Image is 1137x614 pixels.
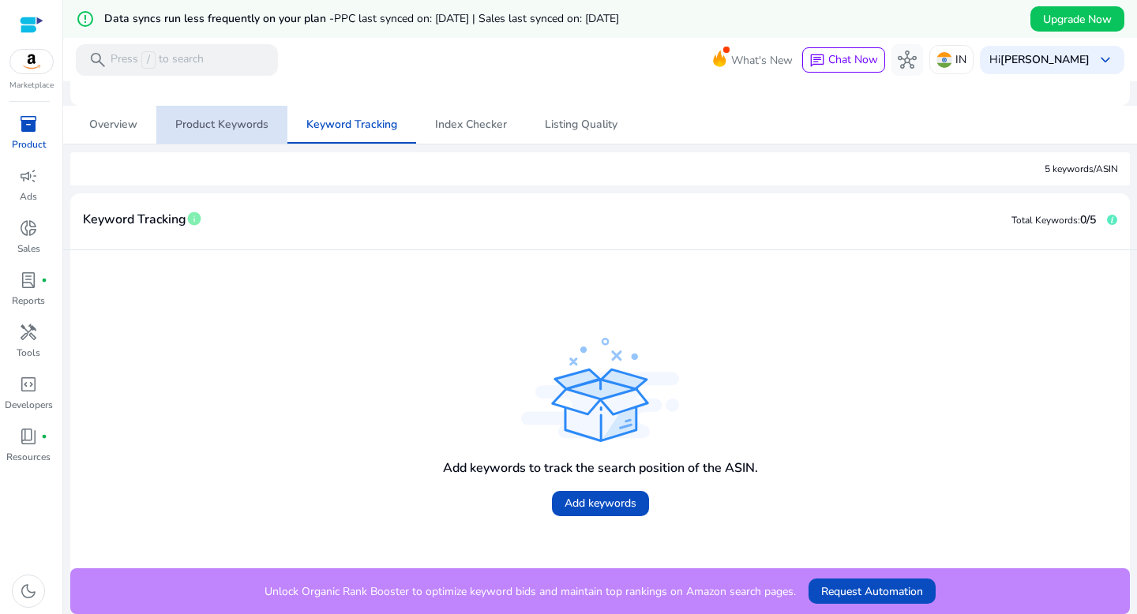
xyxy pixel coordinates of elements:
[955,46,966,73] p: IN
[20,189,37,204] p: Ads
[443,461,758,476] h4: Add keywords to track the search position of the ASIN.
[41,433,47,440] span: fiber_manual_record
[19,219,38,238] span: donut_small
[802,47,885,73] button: chatChat Now
[989,54,1090,66] p: Hi
[1030,6,1124,32] button: Upgrade Now
[41,277,47,283] span: fiber_manual_record
[1043,11,1112,28] span: Upgrade Now
[17,346,40,360] p: Tools
[186,211,202,227] span: info
[19,323,38,342] span: handyman
[10,50,53,73] img: amazon.svg
[19,375,38,394] span: code_blocks
[435,119,507,130] span: Index Checker
[936,52,952,68] img: in.svg
[6,450,51,464] p: Resources
[809,578,936,604] button: Request Automation
[1080,212,1096,227] span: 0/5
[898,51,917,69] span: hub
[175,119,268,130] span: Product Keywords
[1011,214,1080,227] span: Total Keywords:
[828,52,878,67] span: Chat Now
[141,51,156,69] span: /
[17,241,40,256] p: Sales
[521,338,679,442] img: track_product.svg
[88,51,107,69] span: search
[809,53,825,69] span: chat
[111,51,204,69] p: Press to search
[1096,51,1115,69] span: keyboard_arrow_down
[104,13,619,26] h5: Data syncs run less frequently on your plan -
[891,44,923,76] button: hub
[19,427,38,446] span: book_4
[1045,162,1118,176] div: 5 keywords/ASIN
[19,167,38,185] span: campaign
[76,9,95,28] mat-icon: error_outline
[731,47,793,74] span: What's New
[334,11,619,26] span: PPC last synced on: [DATE] | Sales last synced on: [DATE]
[306,119,397,130] span: Keyword Tracking
[19,114,38,133] span: inventory_2
[9,80,54,92] p: Marketplace
[19,582,38,601] span: dark_mode
[89,119,137,130] span: Overview
[565,495,636,511] span: Add keywords
[545,119,617,130] span: Listing Quality
[821,583,923,600] span: Request Automation
[19,271,38,290] span: lab_profile
[12,294,45,308] p: Reports
[5,398,53,412] p: Developers
[12,137,46,152] p: Product
[1000,52,1090,67] b: [PERSON_NAME]
[265,583,796,600] p: Unlock Organic Rank Booster to optimize keyword bids and maintain top rankings on Amazon search p...
[83,206,186,234] span: Keyword Tracking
